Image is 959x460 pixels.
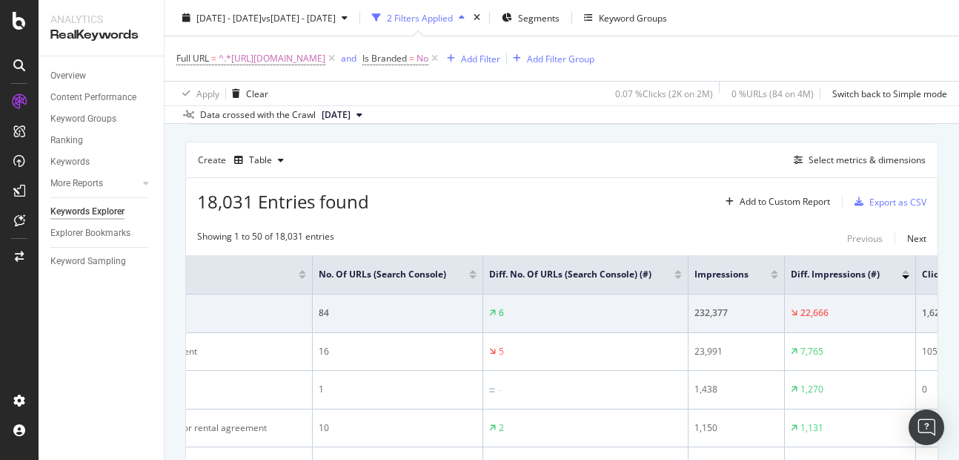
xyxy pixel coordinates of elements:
div: 0 % URLs ( 84 on 4M ) [731,87,814,99]
button: Table [228,148,290,172]
button: Switch back to Simple mode [826,82,947,105]
div: Select metrics & dimensions [809,154,926,166]
div: Apply [196,87,219,99]
span: Full URL [176,52,209,65]
button: [DATE] - [DATE]vs[DATE] - [DATE] [176,6,354,30]
div: rental agreement [125,345,306,358]
span: 2025 Sep. 1st [322,108,351,122]
a: Ranking [50,133,153,148]
div: 1 [319,383,477,396]
div: 0.07 % Clicks ( 2K on 2M ) [615,87,713,99]
div: Overview [50,68,86,84]
div: 10 [319,421,477,435]
div: Table [249,156,272,165]
button: [DATE] [316,106,368,124]
button: Add Filter Group [507,50,594,68]
span: = [409,52,414,65]
button: 2 Filters Applied [366,6,471,30]
div: Add Filter [461,52,500,65]
div: - [498,384,501,397]
span: Keyword [125,268,276,281]
span: Segments [518,11,560,24]
a: More Reports [50,176,139,191]
div: Keywords [50,154,90,170]
button: Select metrics & dimensions [788,151,926,169]
div: Clear [246,87,268,99]
div: 2 [499,421,504,435]
span: No [417,48,428,69]
button: Segments [496,6,565,30]
div: apartment [125,383,306,396]
span: ^.*[URL][DOMAIN_NAME] [219,48,325,69]
div: digital stamp for rental agreement [125,421,306,435]
button: Add to Custom Report [720,190,830,214]
div: 23,991 [694,345,778,358]
a: Keyword Groups [50,111,153,127]
span: Diff. No. of URLs (Search Console) (#) [489,268,652,281]
a: Keyword Sampling [50,254,153,269]
span: Diff. Impressions (#) [791,268,880,281]
div: 5 [499,345,504,358]
a: Keywords Explorer [50,204,153,220]
div: 22,666 [800,306,829,320]
button: Add Filter [441,50,500,68]
div: More Reports [50,176,103,191]
div: 7,765 [800,345,823,358]
div: Previous [847,232,883,245]
a: Content Performance [50,90,153,105]
div: times [471,10,483,25]
div: Export as CSV [869,196,926,208]
div: Explorer Bookmarks [50,226,130,241]
span: Impressions [694,268,749,281]
span: = [211,52,216,65]
span: Clicks [922,268,954,281]
button: Keyword Groups [578,6,673,30]
div: 6 [499,306,504,320]
div: Create [198,148,290,172]
div: Next [907,232,926,245]
button: Apply [176,82,219,105]
div: Content Performance [50,90,136,105]
img: Equal [489,388,495,392]
div: Keyword Groups [599,11,667,24]
div: 1,438 [694,383,778,396]
div: 84 [319,306,477,320]
a: Keywords [50,154,153,170]
div: Ranking [50,133,83,148]
a: Explorer Bookmarks [50,226,153,241]
div: Keyword Groups [50,111,116,127]
span: vs [DATE] - [DATE] [262,11,336,24]
button: Export as CSV [849,190,926,214]
div: 1,270 [800,383,823,396]
div: Showing 1 to 50 of 18,031 entries [197,230,334,248]
div: Add Filter Group [527,52,594,65]
button: Clear [226,82,268,105]
span: Is Branded [362,52,407,65]
button: Previous [847,230,883,248]
div: Analytics [50,12,152,27]
div: Open Intercom Messenger [909,410,944,445]
div: 232,377 [694,306,778,320]
div: RealKeywords [50,27,152,44]
a: Overview [50,68,153,84]
div: 2 Filters Applied [387,11,453,24]
div: Add to Custom Report [740,197,830,206]
div: and [341,52,356,65]
div: 1,131 [800,421,823,435]
span: 18,031 Entries found [197,189,369,214]
button: and [341,51,356,65]
div: 16 [319,345,477,358]
div: 1,150 [694,421,778,435]
span: [DATE] - [DATE] [196,11,262,24]
div: Data crossed with the Crawl [200,108,316,122]
div: Keywords Explorer [50,204,125,220]
div: Switch back to Simple mode [832,87,947,99]
button: Next [907,230,926,248]
div: Keyword Sampling [50,254,126,269]
span: No. of URLs (Search Console) [319,268,447,281]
